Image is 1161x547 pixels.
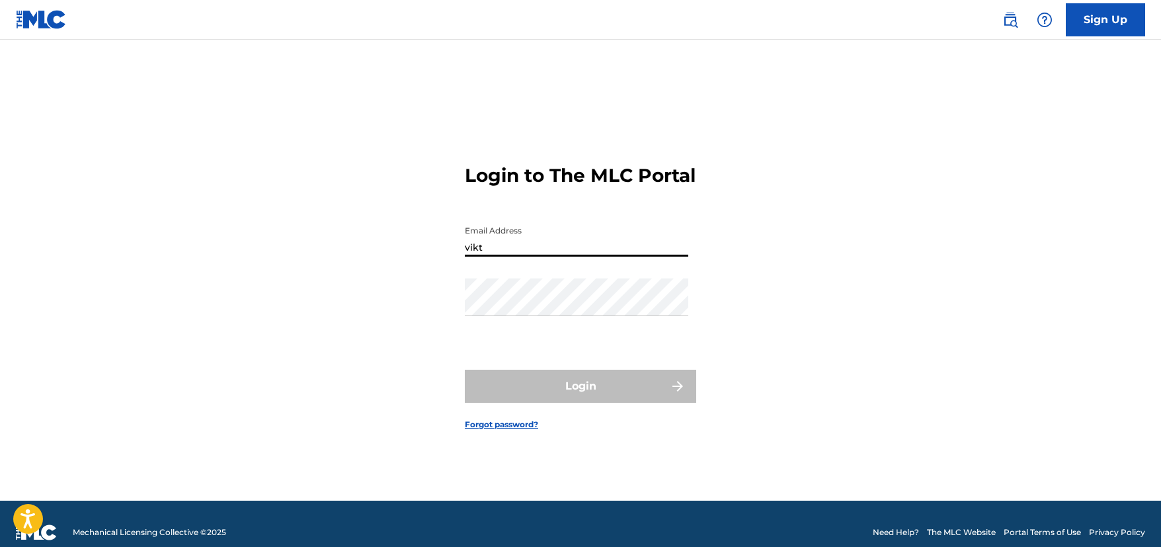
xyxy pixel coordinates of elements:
span: Mechanical Licensing Collective © 2025 [73,526,226,538]
a: Need Help? [873,526,919,538]
img: help [1037,12,1053,28]
a: The MLC Website [927,526,996,538]
img: MLC Logo [16,10,67,29]
a: Portal Terms of Use [1004,526,1081,538]
img: search [1002,12,1018,28]
img: logo [16,525,57,540]
a: Privacy Policy [1089,526,1145,538]
a: Forgot password? [465,419,538,431]
div: Help [1031,7,1058,33]
h3: Login to The MLC Portal [465,164,696,187]
a: Public Search [997,7,1023,33]
a: Sign Up [1066,3,1145,36]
